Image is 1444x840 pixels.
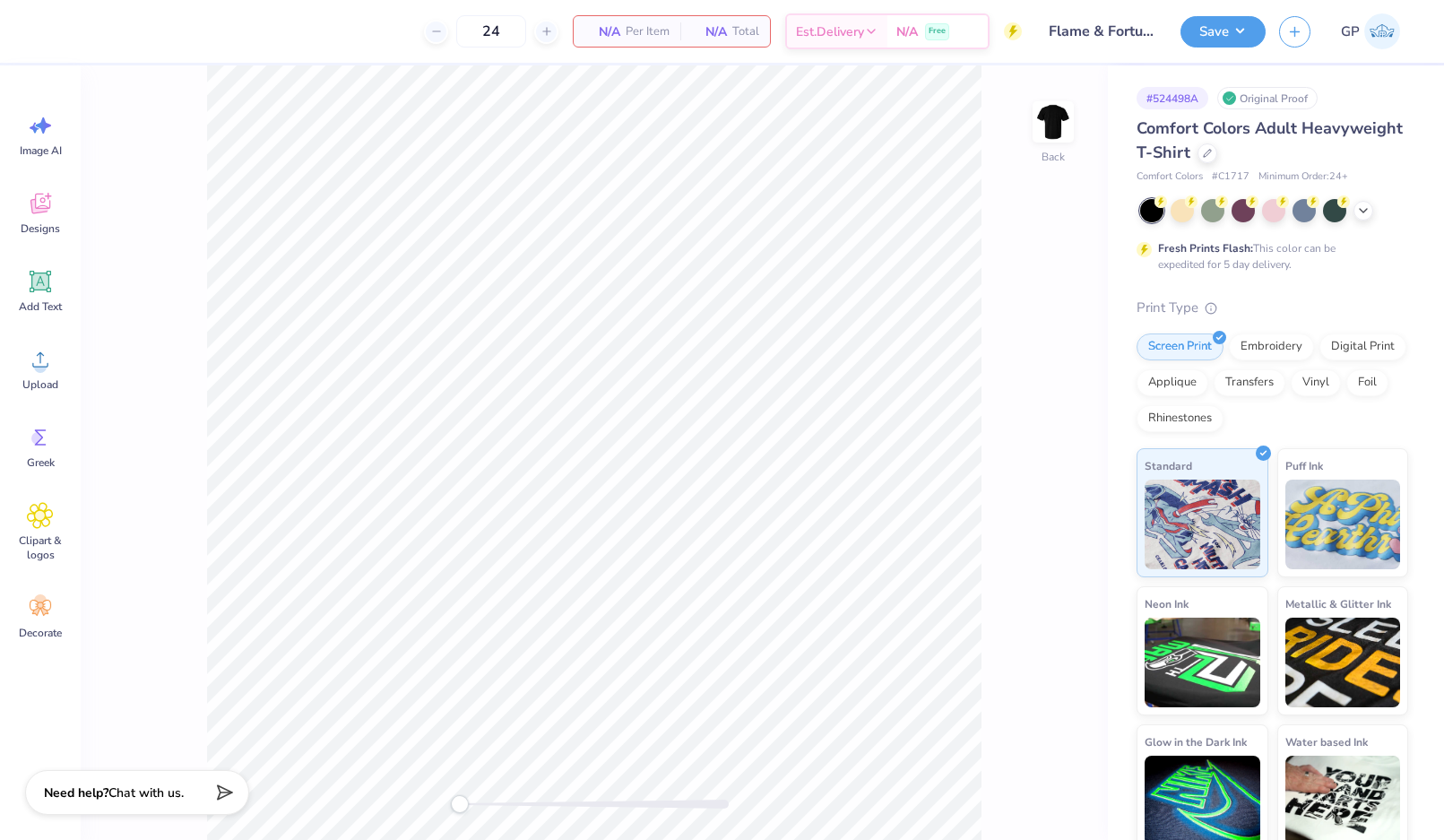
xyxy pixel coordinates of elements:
[1364,13,1400,49] img: Gene Padilla
[1035,104,1071,140] img: Back
[1212,169,1249,185] span: # C1717
[1137,87,1208,109] div: # 524498A
[22,377,58,392] span: Upload
[896,22,918,41] span: N/A
[19,626,62,640] span: Decorate
[11,533,70,562] span: Clipart & logos
[1137,117,1403,163] span: Comfort Colors Adult Heavyweight T-Shirt
[1258,169,1348,185] span: Minimum Order: 24 +
[1217,87,1318,109] div: Original Proof
[1291,369,1341,396] div: Vinyl
[1341,22,1360,42] span: GP
[929,25,946,38] span: Free
[796,22,864,41] span: Est. Delivery
[626,22,670,41] span: Per Item
[19,299,62,314] span: Add Text
[27,455,55,470] span: Greek
[1137,405,1224,432] div: Rhinestones
[1137,333,1224,360] div: Screen Print
[1145,456,1192,475] span: Standard
[456,15,526,48] input: – –
[1180,16,1266,48] button: Save
[584,22,620,41] span: N/A
[1145,732,1247,751] span: Glow in the Dark Ink
[1285,618,1401,707] img: Metallic & Glitter Ink
[1145,618,1260,707] img: Neon Ink
[1158,241,1253,255] strong: Fresh Prints Flash:
[732,22,759,41] span: Total
[1137,369,1208,396] div: Applique
[1319,333,1406,360] div: Digital Print
[1333,13,1408,49] a: GP
[1145,594,1189,613] span: Neon Ink
[21,221,60,236] span: Designs
[1137,298,1408,318] div: Print Type
[44,784,108,801] strong: Need help?
[1042,149,1065,165] div: Back
[451,795,469,813] div: Accessibility label
[1145,480,1260,569] img: Standard
[1229,333,1314,360] div: Embroidery
[1285,480,1401,569] img: Puff Ink
[1285,594,1391,613] span: Metallic & Glitter Ink
[691,22,727,41] span: N/A
[1346,369,1388,396] div: Foil
[1214,369,1285,396] div: Transfers
[1285,456,1323,475] span: Puff Ink
[1137,169,1203,185] span: Comfort Colors
[1158,240,1379,273] div: This color can be expedited for 5 day delivery.
[20,143,62,158] span: Image AI
[1035,13,1167,49] input: Untitled Design
[1285,732,1368,751] span: Water based Ink
[108,784,184,801] span: Chat with us.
